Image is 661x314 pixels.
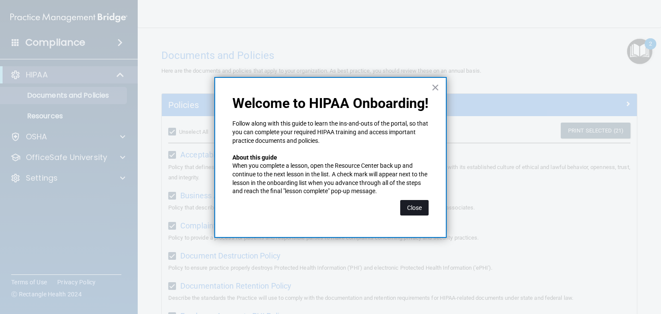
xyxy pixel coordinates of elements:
p: When you complete a lesson, open the Resource Center back up and continue to the next lesson in t... [232,162,429,195]
strong: About this guide [232,154,277,161]
button: Close [431,80,439,94]
iframe: Drift Widget Chat Controller [513,258,651,292]
p: Follow along with this guide to learn the ins-and-outs of the portal, so that you can complete yo... [232,120,429,145]
button: Close [400,200,429,215]
p: Welcome to HIPAA Onboarding! [232,95,429,111]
